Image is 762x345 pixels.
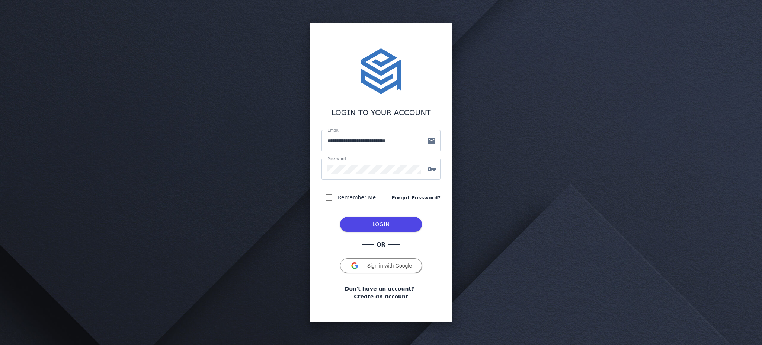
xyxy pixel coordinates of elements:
[374,241,388,249] span: OR
[345,285,414,293] span: Don't have an account?
[423,136,441,145] mat-icon: mail
[327,128,338,133] mat-label: Email
[327,157,346,161] mat-label: Password
[354,293,408,301] a: Create an account
[372,221,390,227] span: LOGIN
[336,193,376,202] label: Remember Me
[423,165,441,174] mat-icon: vpn_key
[340,258,422,273] button: Sign in with Google
[321,107,441,118] div: LOGIN TO YOUR ACCOUNT
[367,263,412,269] span: Sign in with Google
[392,194,441,202] a: Forgot Password?
[357,47,405,95] img: stacktome.svg
[340,217,422,232] button: LOG IN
